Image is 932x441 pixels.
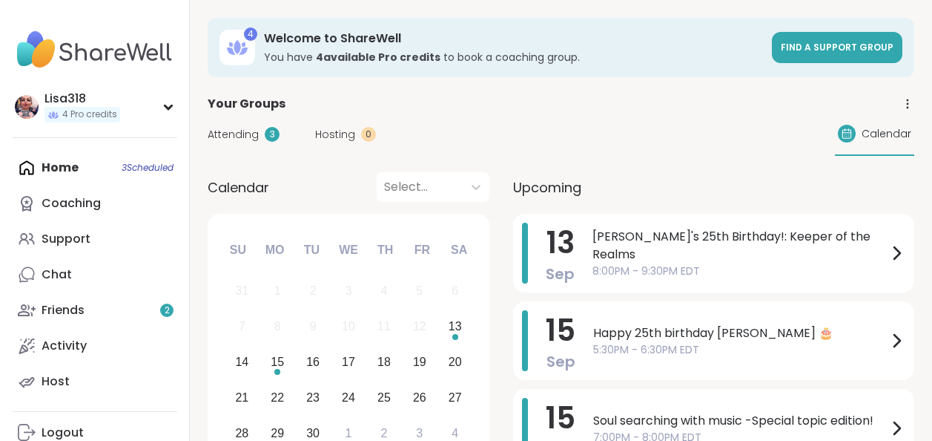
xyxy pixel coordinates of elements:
[416,281,423,301] div: 5
[377,388,391,408] div: 25
[546,264,575,284] span: Sep
[235,352,248,372] div: 14
[262,382,294,414] div: Choose Monday, September 22nd, 2025
[546,397,575,439] span: 15
[449,352,462,372] div: 20
[406,234,438,267] div: Fr
[592,264,888,279] span: 8:00PM - 9:30PM EDT
[413,388,426,408] div: 26
[368,311,400,343] div: Not available Thursday, September 11th, 2025
[208,127,259,143] span: Attending
[439,382,471,414] div: Choose Saturday, September 27th, 2025
[274,281,281,301] div: 1
[316,50,440,65] b: 4 available Pro credit s
[295,234,328,267] div: Tu
[271,388,284,408] div: 22
[333,382,365,414] div: Choose Wednesday, September 24th, 2025
[452,281,458,301] div: 6
[165,304,170,317] span: 2
[403,347,435,379] div: Choose Friday, September 19th, 2025
[439,347,471,379] div: Choose Saturday, September 20th, 2025
[403,382,435,414] div: Choose Friday, September 26th, 2025
[342,316,355,336] div: 10
[332,234,365,267] div: We
[862,126,911,142] span: Calendar
[368,275,400,307] div: Not available Thursday, September 4th, 2025
[592,228,888,264] span: [PERSON_NAME]'s 25th Birthday!: Keeper of the Realms
[226,275,258,307] div: Not available Sunday, August 31st, 2025
[443,234,475,267] div: Sa
[262,347,294,379] div: Choose Monday, September 15th, 2025
[271,352,284,372] div: 15
[310,316,317,336] div: 9
[593,412,888,430] span: Soul searching with music -Special topic edition!
[346,281,352,301] div: 3
[244,27,257,41] div: 4
[546,351,575,372] span: Sep
[449,388,462,408] div: 27
[449,316,462,336] div: 13
[12,221,177,257] a: Support
[377,352,391,372] div: 18
[361,127,376,142] div: 0
[264,50,763,65] h3: You have to book a coaching group.
[12,293,177,328] a: Friends2
[368,382,400,414] div: Choose Thursday, September 25th, 2025
[15,95,39,119] img: Lisa318
[235,388,248,408] div: 21
[274,316,281,336] div: 8
[593,324,888,342] span: Happy 25th birthday [PERSON_NAME] 🎂
[12,364,177,399] a: Host
[262,311,294,343] div: Not available Monday, September 8th, 2025
[546,222,575,264] span: 13
[368,347,400,379] div: Choose Thursday, September 18th, 2025
[369,234,402,267] div: Th
[333,311,365,343] div: Not available Wednesday, September 10th, 2025
[239,316,245,336] div: 7
[342,388,355,408] div: 24
[12,257,177,293] a: Chat
[42,231,90,247] div: Support
[593,342,888,358] span: 5:30PM - 6:30PM EDT
[264,30,763,47] h3: Welcome to ShareWell
[297,382,329,414] div: Choose Tuesday, September 23rd, 2025
[342,352,355,372] div: 17
[315,127,355,143] span: Hosting
[306,388,320,408] div: 23
[781,41,893,53] span: Find a support group
[262,275,294,307] div: Not available Monday, September 1st, 2025
[226,311,258,343] div: Not available Sunday, September 7th, 2025
[333,347,365,379] div: Choose Wednesday, September 17th, 2025
[226,382,258,414] div: Choose Sunday, September 21st, 2025
[235,281,248,301] div: 31
[377,316,391,336] div: 11
[42,338,87,354] div: Activity
[42,267,72,283] div: Chat
[258,234,291,267] div: Mo
[265,127,280,142] div: 3
[772,32,902,63] a: Find a support group
[12,24,177,76] img: ShareWell Nav Logo
[333,275,365,307] div: Not available Wednesday, September 3rd, 2025
[413,316,426,336] div: 12
[546,310,575,351] span: 15
[310,281,317,301] div: 2
[222,234,254,267] div: Su
[403,275,435,307] div: Not available Friday, September 5th, 2025
[297,347,329,379] div: Choose Tuesday, September 16th, 2025
[306,352,320,372] div: 16
[42,195,101,212] div: Coaching
[42,425,84,441] div: Logout
[12,186,177,221] a: Coaching
[42,373,70,390] div: Host
[513,177,581,197] span: Upcoming
[413,352,426,372] div: 19
[380,281,387,301] div: 4
[44,91,120,107] div: Lisa318
[439,311,471,343] div: Choose Saturday, September 13th, 2025
[403,311,435,343] div: Not available Friday, September 12th, 2025
[12,328,177,364] a: Activity
[439,275,471,307] div: Not available Saturday, September 6th, 2025
[226,347,258,379] div: Choose Sunday, September 14th, 2025
[208,177,269,197] span: Calendar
